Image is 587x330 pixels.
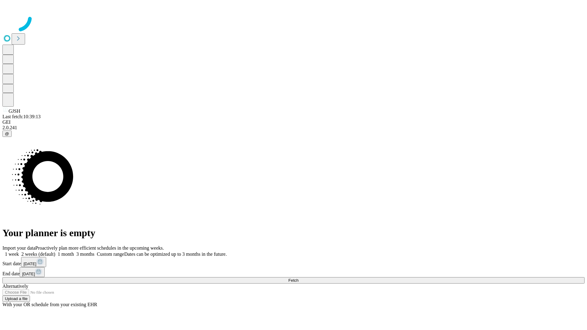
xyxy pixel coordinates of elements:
[76,251,94,257] span: 3 months
[9,108,20,114] span: GJSH
[97,251,124,257] span: Custom range
[35,245,164,251] span: Proactively plan more efficient schedules in the upcoming weeks.
[2,257,585,267] div: Start date
[288,278,298,283] span: Fetch
[5,131,9,136] span: @
[5,251,19,257] span: 1 week
[124,251,227,257] span: Dates can be optimized up to 3 months in the future.
[21,257,46,267] button: [DATE]
[20,267,45,277] button: [DATE]
[2,227,585,239] h1: Your planner is empty
[24,262,36,266] span: [DATE]
[22,272,35,276] span: [DATE]
[2,277,585,284] button: Fetch
[2,302,97,307] span: With your OR schedule from your existing EHR
[2,125,585,130] div: 2.0.241
[2,267,585,277] div: End date
[2,114,41,119] span: Last fetch: 10:39:13
[2,295,30,302] button: Upload a file
[2,245,35,251] span: Import your data
[2,119,585,125] div: GEI
[58,251,74,257] span: 1 month
[2,130,12,137] button: @
[2,284,28,289] span: Alternatively
[21,251,55,257] span: 2 weeks (default)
